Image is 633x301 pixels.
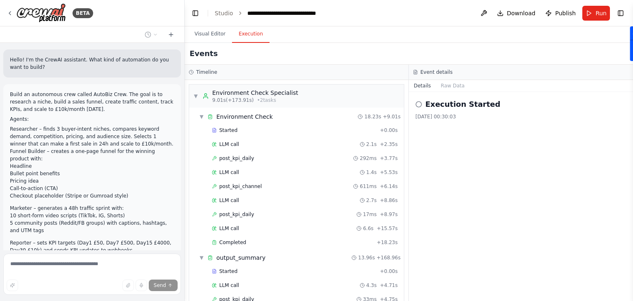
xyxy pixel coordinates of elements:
h3: Event details [420,69,452,75]
span: Completed [219,239,246,246]
div: Environment Check Specialist [212,89,298,97]
p: Agents: [10,115,174,123]
nav: breadcrumb [215,9,316,17]
span: 6.6s [363,225,373,232]
li: Call-to-action (CTA) [10,185,174,192]
span: 611ms [360,183,377,190]
p: Build an autonomous crew called AutoBiz Crew. The goal is to research a niche, build a sales funn... [10,91,174,113]
span: Run [595,9,607,17]
span: post_kpi_daily [219,155,254,162]
span: LLM call [219,282,239,289]
span: 2.7s [366,197,377,204]
span: LLM call [219,197,239,204]
span: 2.1s [366,141,377,148]
span: + 3.77s [380,155,398,162]
span: + 2.35s [380,141,398,148]
span: + 6.14s [380,183,398,190]
span: ▼ [193,93,198,99]
span: Started [219,268,237,275]
li: Headline [10,162,174,170]
li: Researcher – finds 3 buyer-intent niches, compares keyword demand, competition, pricing, and audi... [10,125,174,148]
button: Improve this prompt [7,280,18,291]
span: 1.4s [366,169,377,176]
span: + 5.53s [380,169,398,176]
button: Details [409,80,436,92]
span: + 4.71s [380,282,398,289]
span: + 9.01s [383,113,401,120]
span: LLM call [219,225,239,232]
span: Download [507,9,536,17]
img: Logo [16,3,66,23]
button: Click to speak your automation idea [136,280,147,291]
button: Publish [542,6,579,21]
span: output_summary [216,254,265,262]
li: Funnel Builder – creates a one-page funnel for the winning product with: [10,148,174,200]
div: BETA [73,8,93,18]
span: 9.01s (+173.91s) [212,97,254,103]
span: ▼ [199,113,204,120]
span: ▼ [199,254,204,261]
a: Studio [215,10,233,16]
div: [DATE] 00:30:03 [415,113,626,120]
button: Visual Editor [188,26,232,43]
span: post_kpi_channel [219,183,262,190]
span: + 168.96s [377,254,401,261]
li: Checkout placeholder (Stripe or Gumroad style) [10,192,174,200]
span: 13.96s [358,254,375,261]
span: 17ms [363,211,377,218]
button: Execution [232,26,270,43]
button: Run [582,6,610,21]
li: Marketer – generates a 48h traffic sprint with: [10,205,174,234]
button: Send [149,280,178,291]
li: 10 short-form video scripts (TikTok, IG, Shorts) [10,212,174,219]
span: Publish [555,9,576,17]
li: Pricing idea [10,177,174,185]
span: LLM call [219,169,239,176]
span: Environment Check [216,113,273,121]
h2: Execution Started [425,99,500,110]
p: Hello! I'm the CrewAI assistant. What kind of automation do you want to build? [10,56,174,71]
span: post_kpi_daily [219,211,254,218]
span: Started [219,127,237,134]
li: Bullet point benefits [10,170,174,177]
span: + 8.97s [380,211,398,218]
span: + 0.00s [380,268,398,275]
span: 4.3s [366,282,377,289]
li: 5 community posts (Reddit/FB groups) with captions, hashtags, and UTM tags [10,219,174,234]
span: 292ms [360,155,377,162]
li: Reporter – sets KPI targets (Day1 £50, Day7 £500, Day15 £4000, Day30 £10k) and sends KPI updates ... [10,239,174,254]
span: LLM call [219,141,239,148]
span: + 0.00s [380,127,398,134]
button: Download [494,6,539,21]
span: + 18.23s [377,239,398,246]
button: Raw Data [436,80,470,92]
span: Send [154,282,166,289]
span: 18.23s [364,113,381,120]
button: Hide left sidebar [190,7,201,19]
button: Start a new chat [164,30,178,40]
button: Show right sidebar [615,7,626,19]
h3: Timeline [196,69,217,75]
span: + 15.57s [377,225,398,232]
span: • 2 task s [257,97,276,103]
button: Upload files [122,280,134,291]
h2: Events [190,48,218,59]
span: + 8.86s [380,197,398,204]
button: Switch to previous chat [141,30,161,40]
